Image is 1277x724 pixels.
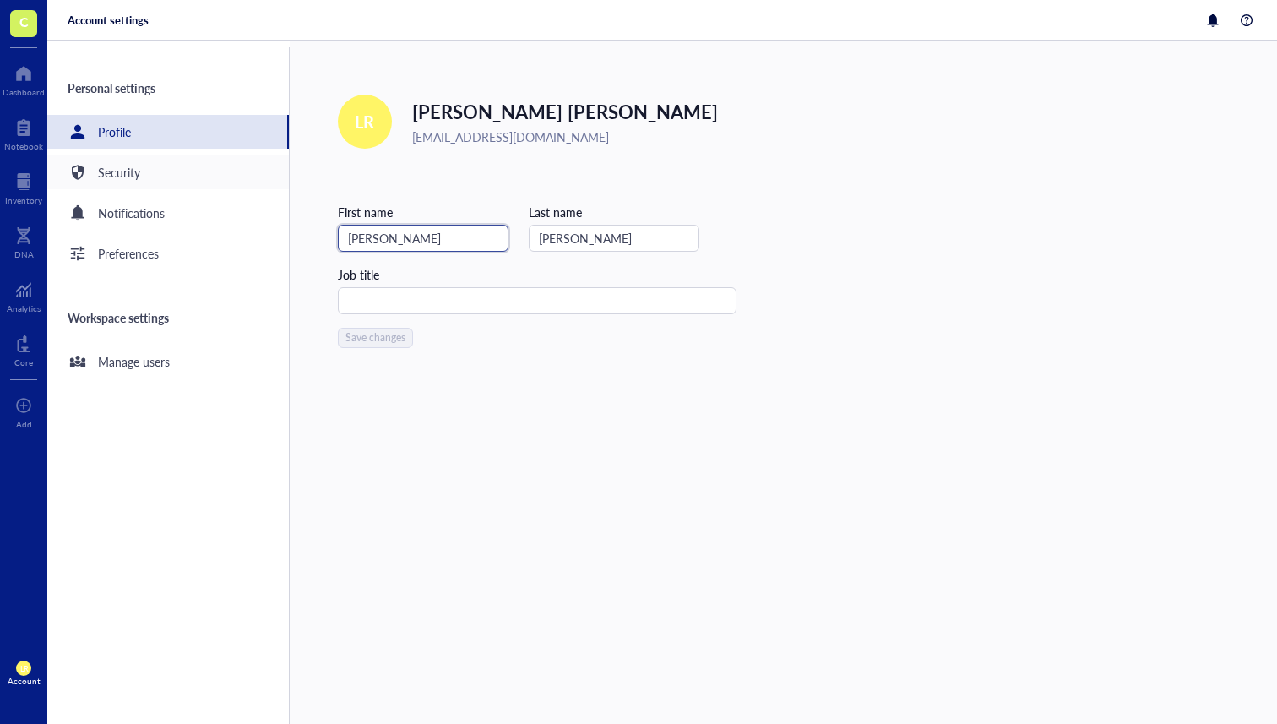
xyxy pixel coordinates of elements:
div: Inventory [5,195,42,205]
a: Notebook [4,114,43,151]
a: Analytics [7,276,41,313]
div: Analytics [7,303,41,313]
span: C [19,11,29,32]
div: Personal settings [47,68,289,108]
a: DNA [14,222,34,259]
span: [PERSON_NAME] [PERSON_NAME] [412,98,718,125]
div: Dashboard [3,87,45,97]
a: Profile [47,115,289,149]
div: Security [98,163,140,182]
div: Notifications [98,204,165,222]
div: Profile [98,122,131,141]
a: Security [47,155,289,189]
button: Save changes [338,328,413,348]
a: Notifications [47,196,289,230]
div: Account [8,676,41,686]
a: Dashboard [3,60,45,97]
div: DNA [14,249,34,259]
a: Inventory [5,168,42,205]
div: First name [338,203,508,221]
div: Job title [338,265,736,284]
div: Account settings [68,13,149,28]
div: Preferences [98,244,159,263]
a: Manage users [47,345,289,378]
div: Workspace settings [47,297,289,338]
div: Core [14,357,33,367]
div: Manage users [98,352,170,371]
a: Preferences [47,237,289,270]
a: Core [14,330,33,367]
span: LR [19,664,28,673]
span: LR [355,110,374,133]
div: Add [16,419,32,429]
span: [EMAIL_ADDRESS][DOMAIN_NAME] [412,128,609,145]
div: Last name [529,203,699,221]
div: Notebook [4,141,43,151]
